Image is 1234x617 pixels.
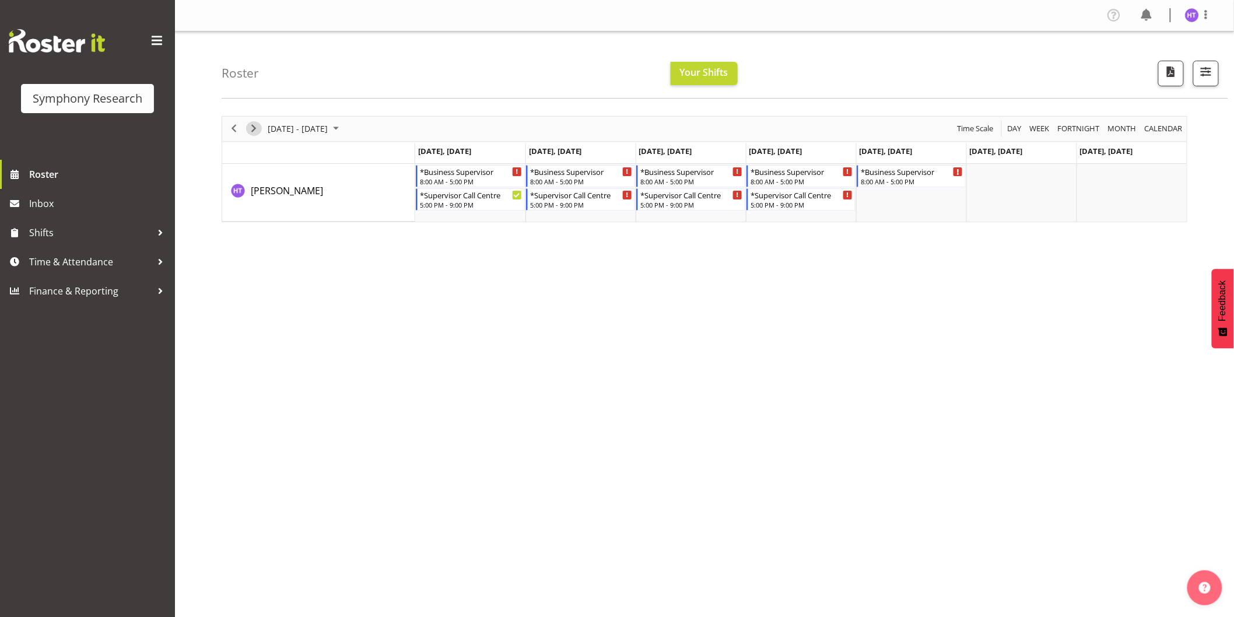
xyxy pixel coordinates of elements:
span: [DATE], [DATE] [860,146,913,156]
span: Time & Attendance [29,253,152,271]
button: Previous [226,121,242,136]
div: *Business Supervisor [420,166,522,177]
button: Filter Shifts [1193,61,1219,86]
div: *Business Supervisor [530,166,632,177]
span: Inbox [29,195,169,212]
span: Time Scale [956,121,995,136]
div: Hal Thomas"s event - *Supervisor Call Centre Begin From Tuesday, October 7, 2025 at 5:00:00 PM GM... [526,188,635,211]
button: Time Scale [956,121,996,136]
div: *Supervisor Call Centre [420,189,522,201]
div: 5:00 PM - 9:00 PM [420,200,522,209]
div: Hal Thomas"s event - *Business Supervisor Begin From Friday, October 10, 2025 at 8:00:00 AM GMT+1... [857,165,966,187]
img: hal-thomas1264.jpg [1185,8,1199,22]
div: 8:00 AM - 5:00 PM [751,177,853,186]
div: *Supervisor Call Centre [751,189,853,201]
span: Your Shifts [680,66,728,79]
button: Download a PDF of the roster according to the set date range. [1158,61,1184,86]
a: [PERSON_NAME] [251,184,323,198]
span: [DATE], [DATE] [1080,146,1133,156]
div: 8:00 AM - 5:00 PM [861,177,963,186]
div: *Supervisor Call Centre [640,189,742,201]
div: Hal Thomas"s event - *Supervisor Call Centre Begin From Monday, October 6, 2025 at 5:00:00 PM GMT... [416,188,525,211]
button: Timeline Day [1006,121,1024,136]
div: Hal Thomas"s event - *Supervisor Call Centre Begin From Wednesday, October 8, 2025 at 5:00:00 PM ... [636,188,745,211]
span: Week [1029,121,1051,136]
span: [DATE] - [DATE] [267,121,329,136]
button: Your Shifts [671,62,738,85]
button: October 2025 [266,121,344,136]
span: Day [1007,121,1023,136]
div: *Business Supervisor [640,166,742,177]
span: Roster [29,166,169,183]
div: Hal Thomas"s event - *Business Supervisor Begin From Thursday, October 9, 2025 at 8:00:00 AM GMT+... [746,165,856,187]
button: Next [246,121,262,136]
div: Timeline Week of October 9, 2025 [222,116,1187,222]
td: Hal Thomas resource [222,164,415,222]
div: previous period [224,117,244,141]
div: Hal Thomas"s event - *Business Supervisor Begin From Tuesday, October 7, 2025 at 8:00:00 AM GMT+1... [526,165,635,187]
div: 5:00 PM - 9:00 PM [640,200,742,209]
span: [PERSON_NAME] [251,184,323,197]
div: 8:00 AM - 5:00 PM [530,177,632,186]
span: Fortnight [1057,121,1101,136]
div: Symphony Research [33,90,142,107]
div: *Business Supervisor [751,166,853,177]
span: [DATE], [DATE] [418,146,471,156]
div: October 06 - 12, 2025 [264,117,346,141]
div: 5:00 PM - 9:00 PM [530,200,632,209]
span: [DATE], [DATE] [749,146,802,156]
div: 5:00 PM - 9:00 PM [751,200,853,209]
span: Month [1107,121,1138,136]
span: [DATE], [DATE] [970,146,1023,156]
button: Timeline Week [1028,121,1052,136]
div: *Business Supervisor [861,166,963,177]
div: Hal Thomas"s event - *Business Supervisor Begin From Wednesday, October 8, 2025 at 8:00:00 AM GMT... [636,165,745,187]
button: Fortnight [1056,121,1102,136]
span: [DATE], [DATE] [529,146,582,156]
table: Timeline Week of October 9, 2025 [415,164,1187,222]
h4: Roster [222,66,259,80]
button: Feedback - Show survey [1212,269,1234,348]
img: Rosterit website logo [9,29,105,52]
div: *Supervisor Call Centre [530,189,632,201]
button: Timeline Month [1106,121,1139,136]
span: Finance & Reporting [29,282,152,300]
span: Shifts [29,224,152,241]
span: [DATE], [DATE] [639,146,692,156]
div: Hal Thomas"s event - *Business Supervisor Begin From Monday, October 6, 2025 at 8:00:00 AM GMT+13... [416,165,525,187]
div: Hal Thomas"s event - *Supervisor Call Centre Begin From Thursday, October 9, 2025 at 5:00:00 PM G... [746,188,856,211]
img: help-xxl-2.png [1199,582,1211,594]
span: calendar [1144,121,1184,136]
button: Month [1143,121,1185,136]
div: 8:00 AM - 5:00 PM [640,177,742,186]
div: next period [244,117,264,141]
span: Feedback [1218,281,1228,321]
div: 8:00 AM - 5:00 PM [420,177,522,186]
